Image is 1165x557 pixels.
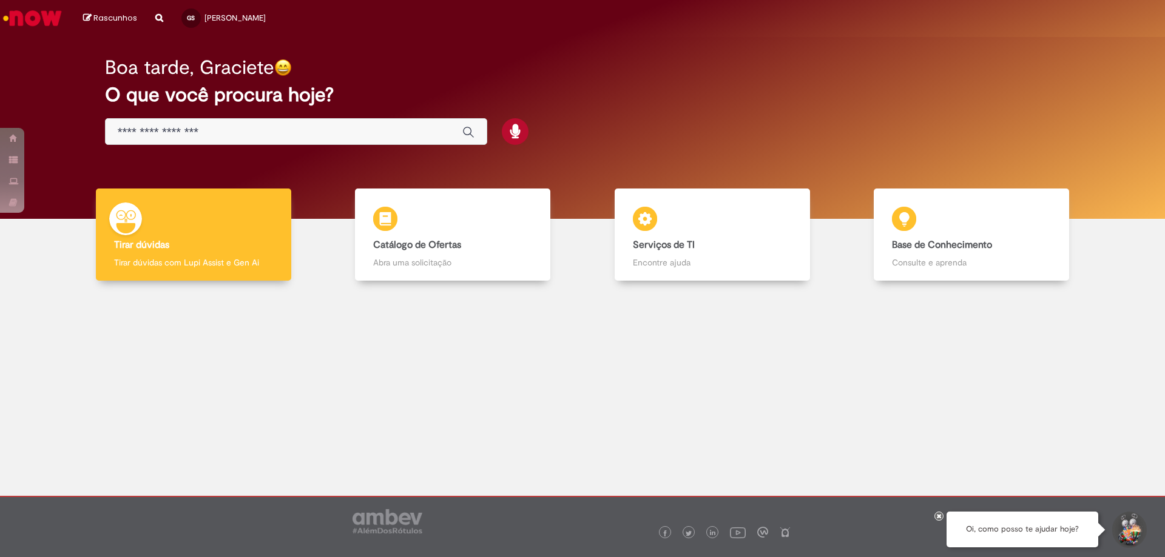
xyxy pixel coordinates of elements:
[757,527,768,538] img: logo_footer_workplace.png
[947,512,1098,547] div: Oi, como posso te ajudar hoje?
[83,13,137,24] a: Rascunhos
[274,59,292,76] img: happy-face.png
[686,530,692,536] img: logo_footer_twitter.png
[633,256,792,268] p: Encontre ajuda
[204,13,266,23] span: [PERSON_NAME]
[892,239,992,251] b: Base de Conhecimento
[187,14,195,22] span: GS
[780,527,791,538] img: logo_footer_naosei.png
[582,188,842,281] a: Serviços de TI Encontre ajuda
[842,188,1102,281] a: Base de Conhecimento Consulte e aprenda
[662,530,668,536] img: logo_footer_facebook.png
[1,6,64,30] img: ServiceNow
[730,524,746,540] img: logo_footer_youtube.png
[114,256,273,268] p: Tirar dúvidas com Lupi Assist e Gen Ai
[373,239,461,251] b: Catálogo de Ofertas
[353,509,422,533] img: logo_footer_ambev_rotulo_gray.png
[105,57,274,78] h2: Boa tarde, Graciete
[323,188,583,281] a: Catálogo de Ofertas Abra uma solicitação
[93,12,137,24] span: Rascunhos
[1110,512,1147,548] button: Iniciar Conversa de Suporte
[710,530,716,537] img: logo_footer_linkedin.png
[64,188,323,281] a: Tirar dúvidas Tirar dúvidas com Lupi Assist e Gen Ai
[633,239,695,251] b: Serviços de TI
[373,256,532,268] p: Abra uma solicitação
[892,256,1051,268] p: Consulte e aprenda
[105,84,1061,105] h2: O que você procura hoje?
[114,239,169,251] b: Tirar dúvidas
